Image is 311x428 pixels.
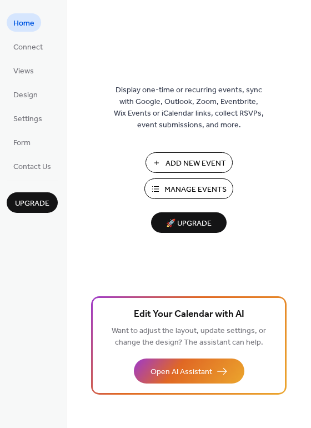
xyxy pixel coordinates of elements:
[151,366,212,378] span: Open AI Assistant
[7,157,58,175] a: Contact Us
[164,184,227,196] span: Manage Events
[7,61,41,79] a: Views
[13,18,34,29] span: Home
[13,42,43,53] span: Connect
[7,85,44,103] a: Design
[13,66,34,77] span: Views
[13,113,42,125] span: Settings
[134,307,244,322] span: Edit Your Calendar with AI
[7,37,49,56] a: Connect
[7,192,58,213] button: Upgrade
[7,13,41,32] a: Home
[146,152,233,173] button: Add New Event
[114,84,264,131] span: Display one-time or recurring events, sync with Google, Outlook, Zoom, Eventbrite, Wix Events or ...
[13,161,51,173] span: Contact Us
[112,324,266,350] span: Want to adjust the layout, update settings, or change the design? The assistant can help.
[7,133,37,151] a: Form
[13,137,31,149] span: Form
[134,359,244,384] button: Open AI Assistant
[158,216,220,231] span: 🚀 Upgrade
[13,89,38,101] span: Design
[165,158,226,170] span: Add New Event
[7,109,49,127] a: Settings
[151,212,227,233] button: 🚀 Upgrade
[144,178,233,199] button: Manage Events
[15,198,49,210] span: Upgrade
